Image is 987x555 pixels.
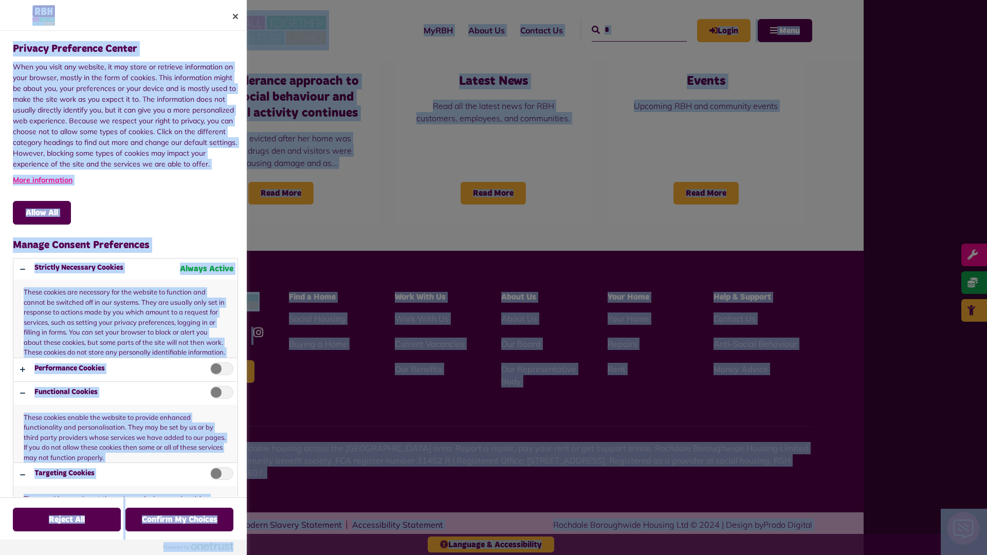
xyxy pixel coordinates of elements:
[13,175,238,186] a: More information about your privacy, opens in a new tab
[6,3,39,36] div: Close Web Assistant
[224,5,247,28] button: Close
[13,5,75,26] div: Company Logo
[13,41,137,57] h2: Privacy Preference Center
[32,5,55,26] img: Company Logo
[163,542,242,555] a: Powered by OneTrust Opens in a new Tab
[163,542,233,550] img: Powered by OneTrust Opens in a new Tab
[13,508,121,531] button: Reject All
[13,62,238,188] div: When you visit any website, it may store or retrieve information on your browser, mostly in the f...
[13,280,237,358] p: These cookies are necessary for the website to function and cannot be switched off in our systems...
[13,405,237,463] p: These cookies enable the website to provide enhanced functionality and personalisation. They may ...
[13,201,71,225] button: Allow All
[13,237,238,253] h3: Manage Consent Preferences
[125,508,233,531] button: Confirm My Choices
